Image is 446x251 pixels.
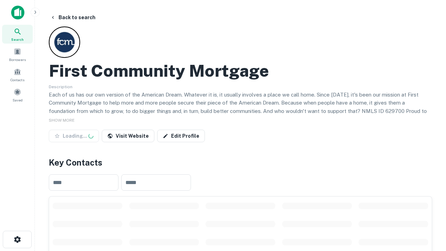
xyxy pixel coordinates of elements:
button: Back to search [47,11,98,24]
a: Saved [2,85,33,104]
a: Borrowers [2,45,33,64]
iframe: Chat Widget [411,173,446,206]
a: Contacts [2,65,33,84]
span: Saved [13,97,23,103]
span: Description [49,84,72,89]
h4: Key Contacts [49,156,432,169]
img: capitalize-icon.png [11,6,24,20]
a: Visit Website [102,130,154,142]
span: SHOW MORE [49,118,75,123]
a: Search [2,25,33,44]
h2: First Community Mortgage [49,61,269,81]
span: Contacts [10,77,24,83]
p: Each of us has our own version of the American Dream. Whatever it is, it usually involves a place... [49,91,432,123]
a: Edit Profile [157,130,205,142]
span: Search [11,37,24,42]
span: Borrowers [9,57,26,62]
